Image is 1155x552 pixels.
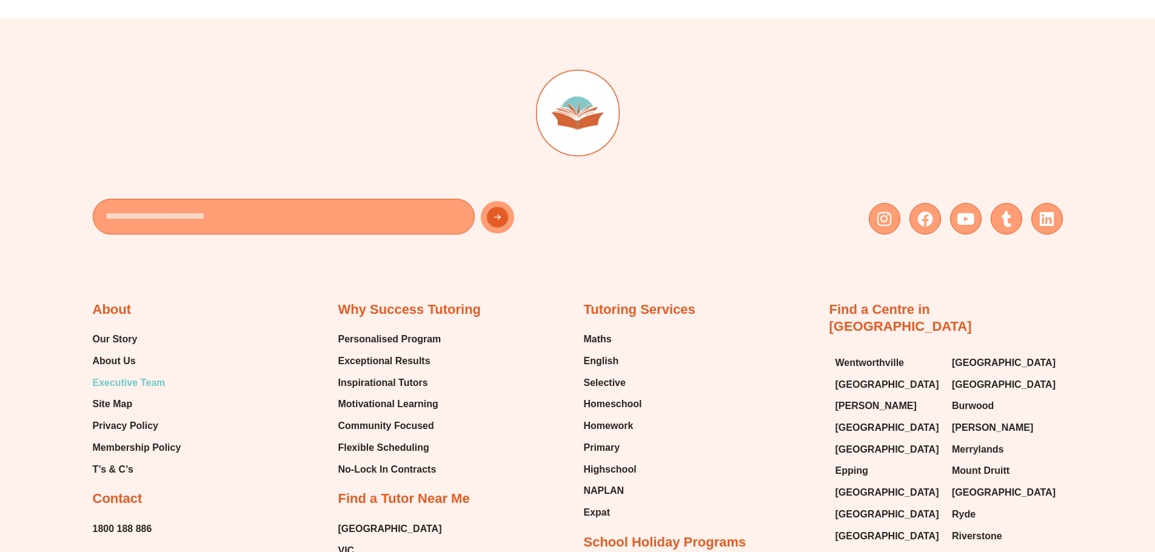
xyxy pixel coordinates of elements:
span: [GEOGRAPHIC_DATA] [835,441,939,459]
span: [GEOGRAPHIC_DATA] [835,376,939,394]
a: [GEOGRAPHIC_DATA] [952,484,1057,502]
h2: Why Success Tutoring [338,301,481,319]
a: [GEOGRAPHIC_DATA] [952,354,1057,372]
span: Maths [584,330,612,348]
span: [GEOGRAPHIC_DATA] [835,419,939,437]
span: Riverstone [952,527,1002,545]
a: Exceptional Results [338,352,441,370]
span: [GEOGRAPHIC_DATA] [835,505,939,524]
a: [GEOGRAPHIC_DATA] [835,376,940,394]
span: Wentworthville [835,354,905,372]
span: Flexible Scheduling [338,439,429,457]
a: Maths [584,330,642,348]
span: Merrylands [952,441,1003,459]
a: No-Lock In Contracts [338,461,441,479]
a: Expat [584,504,642,522]
a: Membership Policy [93,439,181,457]
span: About Us [93,352,136,370]
a: T’s & C’s [93,461,181,479]
a: Mount Druitt [952,462,1057,480]
span: English [584,352,619,370]
a: [GEOGRAPHIC_DATA] [835,527,940,545]
span: Epping [835,462,868,480]
a: [PERSON_NAME] [835,397,940,415]
h2: Tutoring Services [584,301,695,319]
h2: Contact [93,490,142,508]
h2: School Holiday Programs [584,534,746,551]
span: [PERSON_NAME] [835,397,917,415]
a: Flexible Scheduling [338,439,441,457]
a: Riverstone [952,527,1057,545]
a: NAPLAN [584,482,642,500]
a: Our Story [93,330,181,348]
span: Site Map [93,395,133,413]
span: [PERSON_NAME] [952,419,1033,437]
span: [GEOGRAPHIC_DATA] [952,354,1056,372]
a: Epping [835,462,940,480]
a: [GEOGRAPHIC_DATA] [338,520,442,538]
span: No-Lock In Contracts [338,461,437,479]
a: [GEOGRAPHIC_DATA] [835,505,940,524]
a: [GEOGRAPHIC_DATA] [952,376,1057,394]
a: [GEOGRAPHIC_DATA] [835,419,940,437]
span: Ryde [952,505,976,524]
a: Primary [584,439,642,457]
span: Primary [584,439,620,457]
a: Highschool [584,461,642,479]
a: Wentworthville [835,354,940,372]
span: Inspirational Tutors [338,374,428,392]
a: Ryde [952,505,1057,524]
a: Homeschool [584,395,642,413]
a: Find a Centre in [GEOGRAPHIC_DATA] [829,302,972,334]
span: Highschool [584,461,637,479]
a: Personalised Program [338,330,441,348]
h2: About [93,301,132,319]
a: [GEOGRAPHIC_DATA] [835,484,940,502]
form: New Form [93,199,572,241]
span: Selective [584,374,626,392]
a: Motivational Learning [338,395,441,413]
a: Selective [584,374,642,392]
span: Executive Team [93,374,166,392]
iframe: Chat Widget [953,415,1155,552]
a: Site Map [93,395,181,413]
a: Privacy Policy [93,417,181,435]
span: Community Focused [338,417,434,435]
a: Homework [584,417,642,435]
span: [GEOGRAPHIC_DATA] [952,376,1056,394]
a: About Us [93,352,181,370]
a: Inspirational Tutors [338,374,441,392]
a: Community Focused [338,417,441,435]
a: Executive Team [93,374,181,392]
a: Merrylands [952,441,1057,459]
a: Burwood [952,397,1057,415]
span: [GEOGRAPHIC_DATA] [952,484,1056,502]
span: Mount Druitt [952,462,1009,480]
a: [GEOGRAPHIC_DATA] [835,441,940,459]
span: T’s & C’s [93,461,133,479]
span: NAPLAN [584,482,624,500]
span: Motivational Learning [338,395,438,413]
span: Expat [584,504,611,522]
a: English [584,352,642,370]
a: [PERSON_NAME] [952,419,1057,437]
span: Homework [584,417,634,435]
span: [GEOGRAPHIC_DATA] [835,527,939,545]
a: 1800 188 886 [93,520,152,538]
span: Exceptional Results [338,352,430,370]
h2: Find a Tutor Near Me [338,490,470,508]
span: Privacy Policy [93,417,159,435]
span: Our Story [93,330,138,348]
span: Burwood [952,397,994,415]
span: [GEOGRAPHIC_DATA] [835,484,939,502]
